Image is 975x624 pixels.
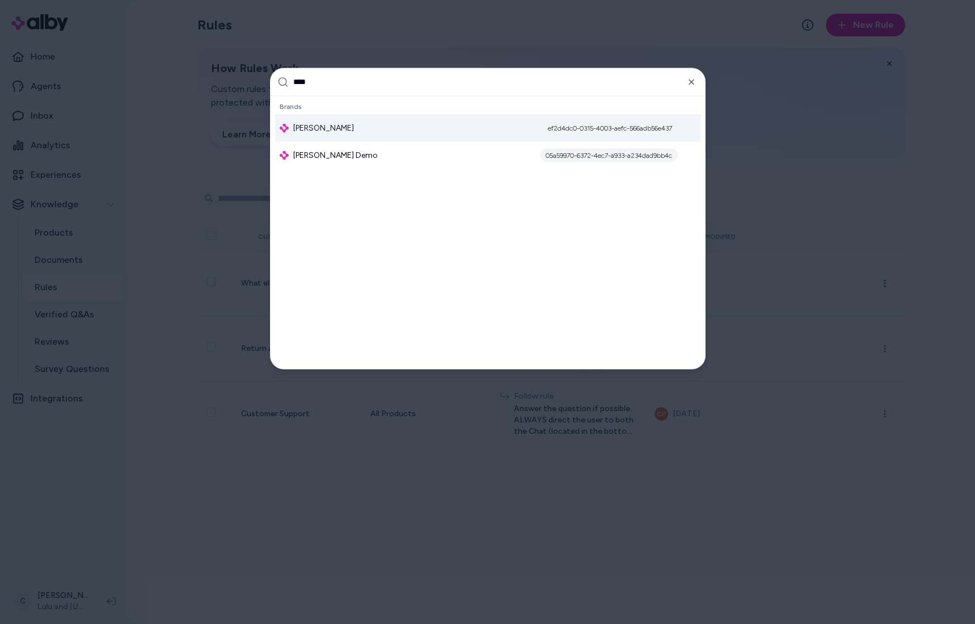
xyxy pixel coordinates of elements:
[271,96,705,368] div: Suggestions
[280,123,289,132] img: alby Logo
[542,121,678,135] div: ef2d4dc0-0315-4003-aefc-566adb56e437
[280,150,289,160] img: alby Logo
[293,122,354,133] span: [PERSON_NAME]
[293,149,378,161] span: [PERSON_NAME] Demo
[540,148,678,162] div: 05a59970-6372-4ec7-a933-a234dad9bb4c
[275,98,700,114] div: Brands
